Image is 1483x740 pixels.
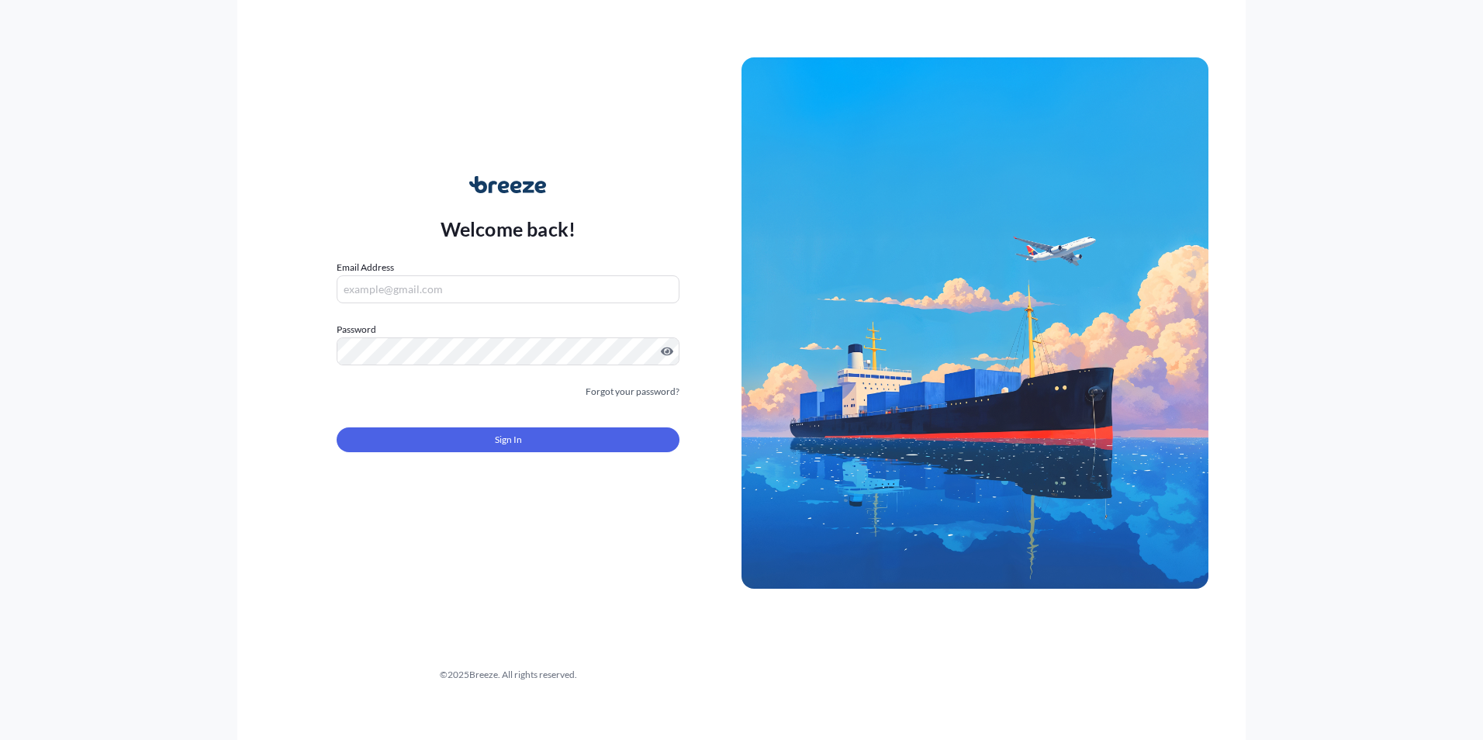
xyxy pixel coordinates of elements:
button: Sign In [337,427,679,452]
button: Show password [661,345,673,358]
label: Email Address [337,260,394,275]
a: Forgot your password? [586,384,679,399]
label: Password [337,322,679,337]
input: example@gmail.com [337,275,679,303]
span: Sign In [495,432,522,448]
div: © 2025 Breeze. All rights reserved. [275,667,741,683]
p: Welcome back! [441,216,576,241]
img: Ship illustration [741,57,1208,588]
